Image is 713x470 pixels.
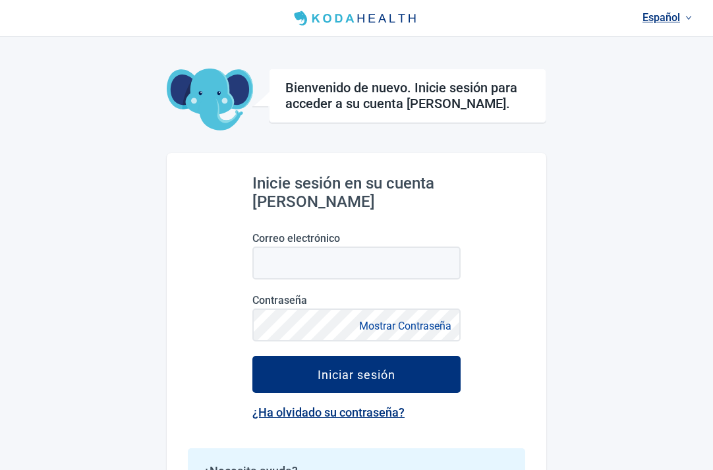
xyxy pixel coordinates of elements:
h2: Inicie sesión en su cuenta [PERSON_NAME] [252,174,461,211]
label: Correo electrónico [252,232,461,245]
img: Koda Elephant [167,69,253,132]
a: ¿Ha olvidado su contraseña? [252,405,405,419]
span: down [685,15,692,21]
button: Mostrar Contraseña [355,317,455,335]
img: Koda Health [289,8,424,29]
a: Idioma actual: Español [637,7,697,28]
div: Iniciar sesión [318,368,395,381]
label: Contraseña [252,294,461,307]
h1: Bienvenido de nuevo. Inicie sesión para acceder a su cuenta [PERSON_NAME]. [285,80,530,111]
button: Iniciar sesión [252,356,461,393]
